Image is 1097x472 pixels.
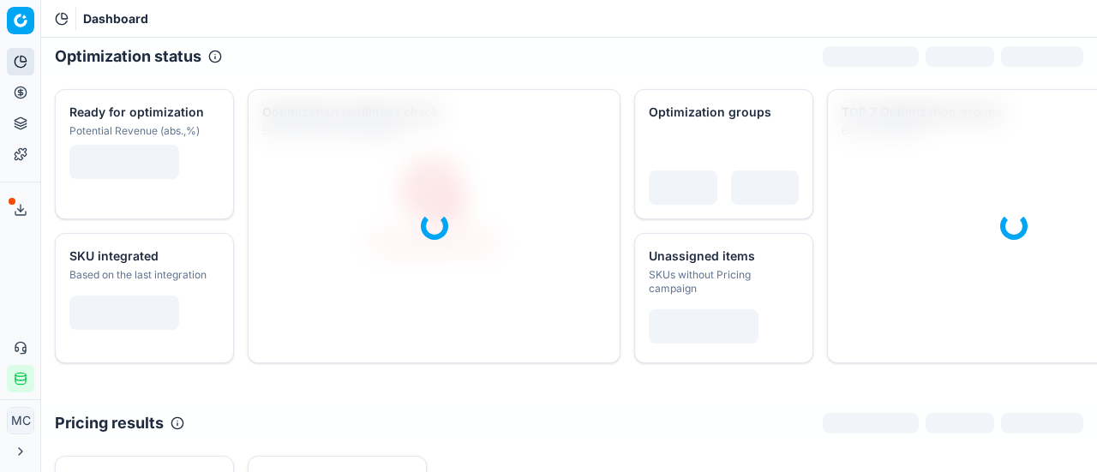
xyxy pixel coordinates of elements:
[649,104,795,121] div: Optimization groups
[69,104,216,121] div: Ready for optimization
[55,45,201,69] h2: Optimization status
[7,407,34,434] button: MC
[83,10,148,27] span: Dashboard
[55,411,164,435] h2: Pricing results
[8,408,33,433] span: MC
[649,268,795,296] div: SKUs without Pricing campaign
[649,248,795,265] div: Unassigned items
[69,248,216,265] div: SKU integrated
[69,124,216,138] div: Potential Revenue (abs.,%)
[69,268,216,282] div: Based on the last integration
[83,10,148,27] nav: breadcrumb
